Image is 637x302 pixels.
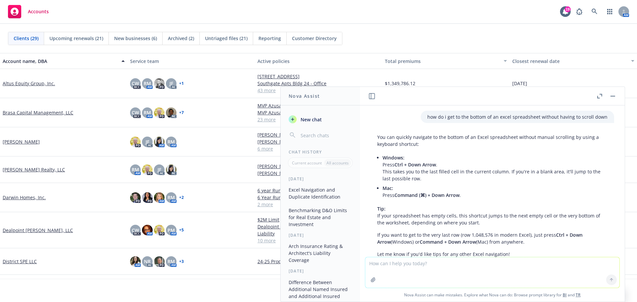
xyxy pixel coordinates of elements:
[3,80,55,87] a: Altus Equity Group, Inc.
[168,138,175,145] span: RM
[257,194,380,201] a: 6 Year Run Off
[170,80,173,87] span: JF
[255,53,382,69] button: Active policies
[144,80,151,87] span: RM
[588,5,601,18] a: Search
[377,205,607,226] p: If your spreadsheet has empty cells, this shortcut jumps to the next empty cell or the very botto...
[168,227,175,234] span: PM
[132,227,139,234] span: CW
[179,260,184,264] a: + 3
[130,58,252,65] div: Service team
[257,109,380,116] a: MVP Azusa Foothill LLC
[299,116,322,123] span: New chat
[385,58,500,65] div: Total premiums
[257,216,380,223] a: $2M Limit
[281,232,360,238] div: [DATE]
[158,166,161,173] span: JF
[286,205,355,230] button: Benchmarking D&O Limits for Real Estate and Investment
[3,109,73,116] a: Brasa Capital Management, LLC
[3,166,65,173] a: [PERSON_NAME] Realty, LLC
[28,9,49,14] span: Accounts
[179,82,184,86] a: + 1
[427,113,607,120] p: how do i get to the bottom of an excel spreadsheet without having to scroll down
[179,111,184,115] a: + 7
[154,107,165,118] img: photo
[132,80,139,87] span: CW
[394,192,460,198] span: Command (⌘) + Down Arrow
[127,53,255,69] button: Service team
[130,256,141,267] img: photo
[154,137,165,147] img: photo
[383,154,404,161] span: Windows:
[394,161,436,168] span: Ctrl + Down Arrow
[281,268,360,274] div: [DATE]
[292,35,337,42] span: Customer Directory
[49,35,103,42] span: Upcoming renewals (21)
[154,192,165,203] img: photo
[286,241,355,266] button: Arch Insurance Rating & Architect's Liability Coverage
[166,107,177,118] img: photo
[289,92,320,99] h1: Nova Assist
[281,176,360,182] div: [DATE]
[114,35,157,42] span: New businesses (6)
[257,131,380,138] a: [PERSON_NAME] - Commercial Umbrella
[3,258,37,265] a: District SPE LLC
[205,35,248,42] span: Untriaged files (21)
[258,35,281,42] span: Reporting
[510,53,637,69] button: Closest renewal date
[166,164,177,175] img: photo
[257,237,380,244] a: 10 more
[286,113,355,125] button: New chat
[144,258,151,265] span: NR
[326,160,349,166] p: All accounts
[168,35,194,42] span: Archived (2)
[257,87,380,94] a: 43 more
[257,187,380,194] a: 6 year Run Off
[3,227,73,234] a: Dealpoint [PERSON_NAME], LLC
[257,116,380,123] a: 23 more
[154,78,165,89] img: photo
[385,80,415,87] span: $1,349,786.12
[286,277,355,302] button: Difference Between Additional Named Insured and Additional Insured
[257,80,380,87] a: Southgate Apts Bldg 24 - Office
[146,138,149,145] span: JF
[179,196,184,200] a: + 2
[377,206,386,212] span: Tip:
[257,102,380,109] a: MVP Azusa Foothill LLC | Excess $1M x $5M
[377,251,607,258] p: Let me know if you'd like tips for any other Excel navigation!
[257,223,380,237] a: Dealpoint [PERSON_NAME], LLC - General Partnership Liability
[5,2,51,21] a: Accounts
[168,194,175,201] span: RM
[3,194,46,201] a: Darwin Homes, Inc.
[144,109,151,116] span: RM
[292,160,322,166] p: Current account
[603,5,616,18] a: Switch app
[563,292,567,298] a: BI
[168,258,175,265] span: RM
[257,201,380,208] a: 2 more
[257,163,380,170] a: [PERSON_NAME] Realty, LLC - Commercial Property
[383,154,607,182] p: Press . This takes you to the last filled cell in the current column. If you're in a blank area, ...
[565,6,571,12] div: 19
[576,292,581,298] a: TR
[257,138,380,145] a: [PERSON_NAME] - Commercial Package
[383,185,607,199] p: Press .
[14,35,38,42] span: Clients (29)
[132,109,139,116] span: CW
[573,5,586,18] a: Report a Bug
[130,137,141,147] img: photo
[142,192,153,203] img: photo
[382,53,510,69] button: Total premiums
[383,185,393,191] span: Mac:
[142,225,153,235] img: photo
[3,58,117,65] div: Account name, DBA
[257,258,380,265] a: 24-25 Property & GL (District SPE LLC)
[179,228,184,232] a: + 5
[3,138,40,145] a: [PERSON_NAME]
[142,164,153,175] img: photo
[377,231,607,245] p: If you want to get to the very last row (row 1,048,576 in modern Excel), just press (Windows) or ...
[154,225,165,235] img: photo
[512,58,627,65] div: Closest renewal date
[257,170,380,177] a: [PERSON_NAME] Realty, LLC - General Liability
[154,256,165,267] img: photo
